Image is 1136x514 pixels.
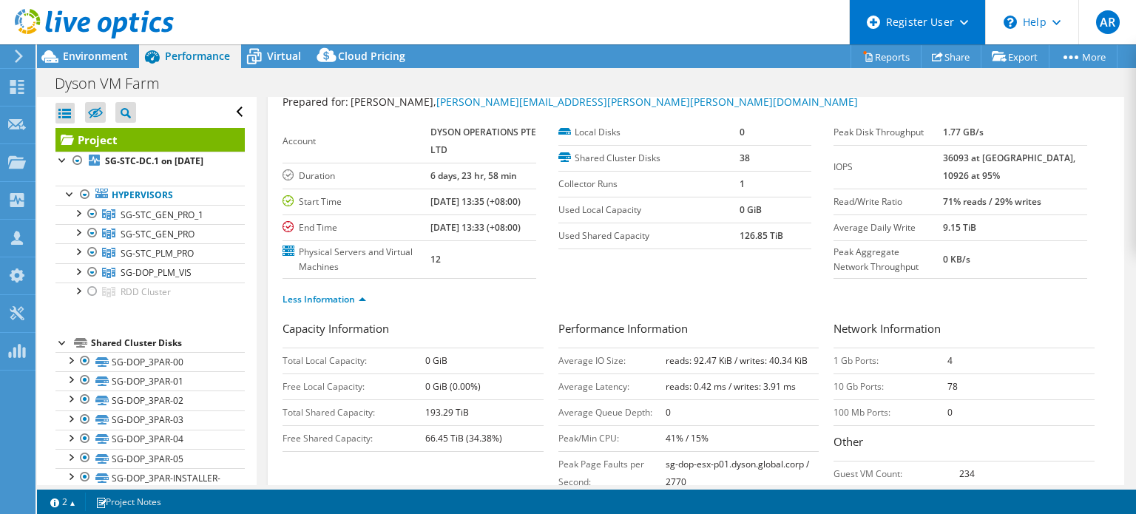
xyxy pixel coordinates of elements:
label: Peak Disk Throughput [834,125,943,140]
b: 0 GiB [740,203,762,216]
h3: Network Information [834,320,1095,340]
span: [PERSON_NAME], [351,95,858,109]
b: sg-dop-esx-p01.dyson.global.corp / 2770 [666,458,809,488]
b: DYSON OPERATIONS PTE LTD [430,126,536,156]
span: RDD Cluster [121,285,171,298]
div: Shared Cluster Disks [91,334,245,352]
h3: Capacity Information [283,320,544,340]
b: 0 [740,126,745,138]
span: SG-STC_PLM_PRO [121,247,194,260]
b: 1.77 GB/s [943,126,984,138]
b: 71% reads / 29% writes [943,195,1041,208]
td: 1 Gb Ports: [834,348,947,373]
a: 2 [40,493,86,511]
b: 36093 at [GEOGRAPHIC_DATA], 10926 at 95% [943,152,1075,182]
b: 0 GiB [425,354,447,367]
b: 0 KB/s [943,253,970,266]
a: Project [55,128,245,152]
a: SG-DOP_3PAR-INSTALLER-20 [55,468,245,501]
b: 9.15 TiB [943,221,976,234]
a: SG-DOP_3PAR-03 [55,410,245,430]
a: SG-DOP_3PAR-05 [55,449,245,468]
b: 126.85 TiB [740,229,783,242]
b: 0 GiB (0.00%) [425,380,481,393]
b: [DATE] 13:35 (+08:00) [430,195,521,208]
a: Share [921,45,981,68]
span: SG-STC_GEN_PRO_1 [121,209,203,221]
a: Project Notes [85,493,172,511]
label: Used Shared Capacity [558,229,740,243]
label: Local Disks [558,125,740,140]
td: Total Shared Capacity: [283,399,425,425]
td: 100 Mb Ports: [834,399,947,425]
a: SG-STC_PLM_PRO [55,243,245,263]
span: Cloud Pricing [338,49,405,63]
b: [DATE] 13:33 (+08:00) [430,221,521,234]
span: Performance [165,49,230,63]
label: Read/Write Ratio [834,195,943,209]
b: 0 [947,406,953,419]
td: Guest VM Count: [834,461,959,487]
b: 78 [947,380,958,393]
label: Shared Cluster Disks [558,151,740,166]
b: 38 [740,152,750,164]
b: 6 days, 23 hr, 58 min [430,169,517,182]
td: 10 Gb Ports: [834,373,947,399]
label: Used Local Capacity [558,203,740,217]
label: Prepared for: [283,95,348,109]
a: SG-DOP_3PAR-01 [55,371,245,390]
span: SG-DOP_PLM_VIS [121,266,192,279]
td: Average Latency: [558,373,666,399]
a: SG-STC_GEN_PRO_1 [55,205,245,224]
h1: Dyson VM Farm [48,75,183,92]
b: 0 [666,406,671,419]
td: Average IO Size: [558,348,666,373]
b: 4 [947,354,953,367]
span: AR [1096,10,1120,34]
td: Peak/Min CPU: [558,425,666,451]
label: Peak Aggregate Network Throughput [834,245,943,274]
a: Hypervisors [55,186,245,205]
b: 41% / 15% [666,432,709,444]
label: IOPS [834,160,943,175]
label: Physical Servers and Virtual Machines [283,245,430,274]
b: 1 [740,177,745,190]
label: Duration [283,169,430,183]
label: End Time [283,220,430,235]
b: 193.29 TiB [425,406,469,419]
span: SG-STC_GEN_PRO [121,228,195,240]
td: Free Shared Capacity: [283,425,425,451]
b: reads: 0.42 ms / writes: 3.91 ms [666,380,796,393]
a: SG-DOP_3PAR-00 [55,352,245,371]
td: Peak Page Faults per Second: [558,451,666,495]
a: Less Information [283,293,366,305]
svg: \n [1004,16,1017,29]
a: SG-DOP_PLM_VIS [55,263,245,283]
td: Free Local Capacity: [283,373,425,399]
a: Export [981,45,1049,68]
a: SG-DOP_3PAR-02 [55,390,245,410]
td: Total Local Capacity: [283,348,425,373]
b: reads: 92.47 KiB / writes: 40.34 KiB [666,354,808,367]
label: Account [283,134,430,149]
a: More [1049,45,1118,68]
h3: Other [834,433,1095,453]
b: 234 [959,467,975,480]
b: 12 [430,253,441,266]
a: SG-DOP_3PAR-04 [55,430,245,449]
span: Environment [63,49,128,63]
b: 66.45 TiB (34.38%) [425,432,502,444]
a: SG-STC_GEN_PRO [55,224,245,243]
a: [PERSON_NAME][EMAIL_ADDRESS][PERSON_NAME][PERSON_NAME][DOMAIN_NAME] [436,95,858,109]
label: Start Time [283,195,430,209]
a: RDD Cluster [55,283,245,302]
td: Average Queue Depth: [558,399,666,425]
span: Virtual [267,49,301,63]
label: Average Daily Write [834,220,943,235]
b: SG-STC-DC.1 on [DATE] [105,155,203,167]
a: Reports [851,45,922,68]
h3: Performance Information [558,320,819,340]
a: SG-STC-DC.1 on [DATE] [55,152,245,171]
label: Collector Runs [558,177,740,192]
